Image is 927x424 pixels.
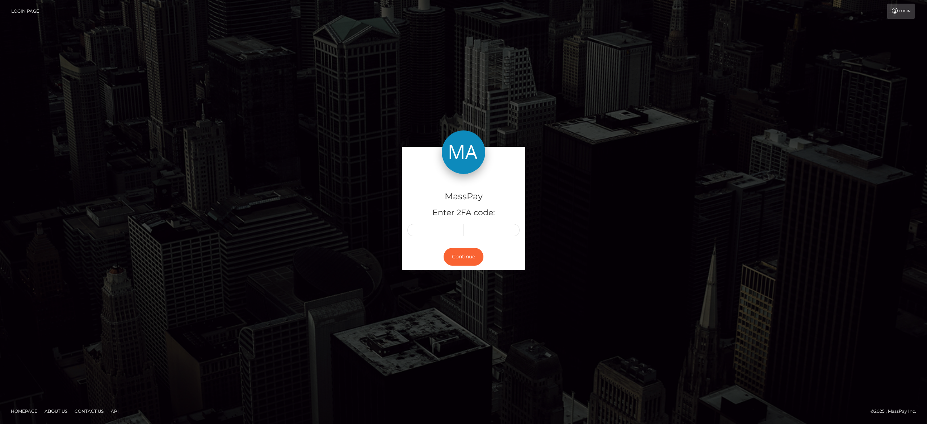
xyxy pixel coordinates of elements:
h5: Enter 2FA code: [407,207,520,219]
a: API [108,406,122,417]
a: Login Page [11,4,39,19]
h4: MassPay [407,190,520,203]
a: Homepage [8,406,40,417]
div: © 2025 , MassPay Inc. [871,407,922,415]
img: MassPay [442,130,485,174]
a: Contact Us [72,406,106,417]
button: Continue [444,248,483,266]
a: About Us [42,406,70,417]
a: Login [887,4,915,19]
